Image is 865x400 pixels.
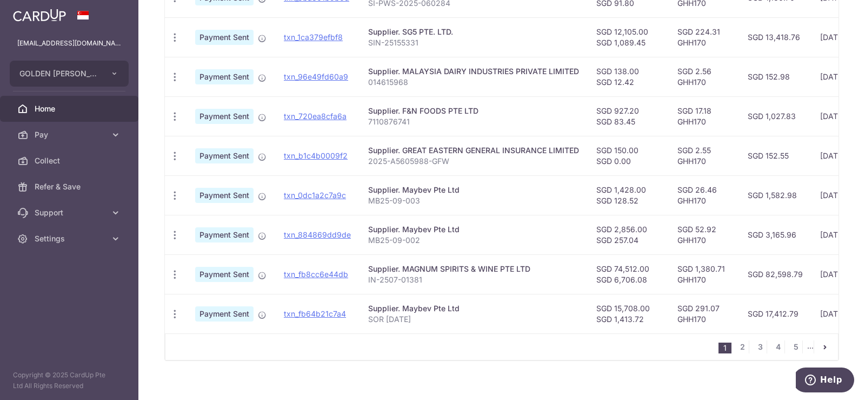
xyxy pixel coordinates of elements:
[368,77,579,88] p: 014615968
[669,57,739,96] td: SGD 2.56 GHH170
[718,343,731,353] li: 1
[739,175,811,215] td: SGD 1,582.98
[739,254,811,294] td: SGD 82,598.79
[10,61,129,87] button: GOLDEN [PERSON_NAME] MARKETING
[368,314,579,325] p: SOR [DATE]
[739,136,811,175] td: SGD 152.55
[195,267,254,282] span: Payment Sent
[368,156,579,167] p: 2025-A5605988-GFW
[195,69,254,84] span: Payment Sent
[588,254,669,294] td: SGD 74,512.00 SGD 6,706.08
[368,264,579,274] div: Supplier. MAGNUM SPIRITS & WINE PTE LTD
[669,254,739,294] td: SGD 1,380.71 GHH170
[739,57,811,96] td: SGD 152.98
[284,270,348,279] a: txn_fb8cc6e44db
[195,227,254,242] span: Payment Sent
[35,207,106,218] span: Support
[588,175,669,215] td: SGD 1,428.00 SGD 128.52
[588,57,669,96] td: SGD 138.00 SGD 12.42
[368,224,579,235] div: Supplier. Maybev Pte Ltd
[669,215,739,254] td: SGD 52.92 GHH170
[35,181,106,192] span: Refer & Save
[739,17,811,57] td: SGD 13,418.76
[796,368,854,395] iframe: Opens a widget where you can find more information
[588,215,669,254] td: SGD 2,856.00 SGD 257.04
[17,38,121,49] p: [EMAIL_ADDRESS][DOMAIN_NAME]
[35,155,106,166] span: Collect
[368,195,579,206] p: MB25-09-003
[284,309,346,318] a: txn_fb64b21c7a4
[588,294,669,333] td: SGD 15,708.00 SGD 1,413.72
[284,230,351,239] a: txn_884869dd9de
[718,334,838,360] nav: pager
[195,306,254,322] span: Payment Sent
[284,151,348,160] a: txn_b1c4b0009f2
[789,340,802,353] a: 5
[368,274,579,285] p: IN-2507-01381
[588,136,669,175] td: SGD 150.00 SGD 0.00
[284,112,347,121] a: txn_720ea8cfa6a
[669,17,739,57] td: SGD 224.31 GHH170
[368,145,579,156] div: Supplier. GREAT EASTERN GENERAL INSURANCE LIMITED
[19,68,99,79] span: GOLDEN [PERSON_NAME] MARKETING
[35,233,106,244] span: Settings
[284,32,343,42] a: txn_1ca379efbf8
[13,9,66,22] img: CardUp
[195,30,254,45] span: Payment Sent
[368,303,579,314] div: Supplier. Maybev Pte Ltd
[368,106,579,116] div: Supplier. F&N FOODS PTE LTD
[368,27,579,37] div: Supplier. SG5 PTE. LTD.
[588,17,669,57] td: SGD 12,105.00 SGD 1,089.45
[771,340,784,353] a: 4
[368,37,579,48] p: SIN-25155331
[368,116,579,127] p: 7110876741
[669,136,739,175] td: SGD 2.55 GHH170
[739,294,811,333] td: SGD 17,412.79
[669,96,739,136] td: SGD 17.18 GHH170
[669,294,739,333] td: SGD 291.07 GHH170
[739,215,811,254] td: SGD 3,165.96
[35,103,106,114] span: Home
[284,72,348,81] a: txn_96e49fd60a9
[669,175,739,215] td: SGD 26.46 GHH170
[754,340,767,353] a: 3
[368,185,579,195] div: Supplier. Maybev Pte Ltd
[588,96,669,136] td: SGD 927.20 SGD 83.45
[368,66,579,77] div: Supplier. MALAYSIA DAIRY INDUSTRIES PRIVATE LIMITED
[368,235,579,246] p: MB25-09-002
[736,340,749,353] a: 2
[807,340,814,353] li: ...
[195,188,254,203] span: Payment Sent
[35,129,106,140] span: Pay
[195,148,254,163] span: Payment Sent
[739,96,811,136] td: SGD 1,027.83
[284,191,346,200] a: txn_0dc1a2c7a9c
[195,109,254,124] span: Payment Sent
